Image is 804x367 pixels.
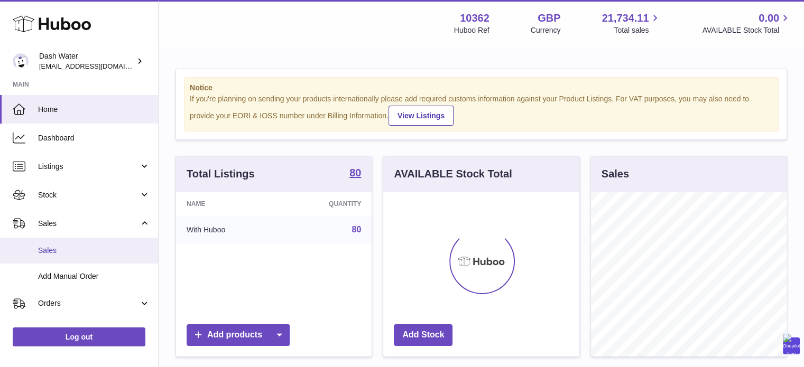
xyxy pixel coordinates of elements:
[394,324,452,346] a: Add Stock
[702,11,791,35] a: 0.00 AVAILABLE Stock Total
[13,53,29,69] img: bea@dash-water.com
[190,83,773,93] strong: Notice
[38,298,139,308] span: Orders
[454,25,489,35] div: Huboo Ref
[460,11,489,25] strong: 10362
[349,167,361,180] a: 80
[602,167,629,181] h3: Sales
[394,167,512,181] h3: AVAILABLE Stock Total
[614,25,661,35] span: Total sales
[13,327,145,346] a: Log out
[190,94,773,126] div: If you're planning on sending your products internationally please add required customs informati...
[38,246,150,256] span: Sales
[176,216,279,243] td: With Huboo
[39,62,155,70] span: [EMAIL_ADDRESS][DOMAIN_NAME]
[176,192,279,216] th: Name
[279,192,372,216] th: Quantity
[38,219,139,229] span: Sales
[349,167,361,178] strong: 80
[38,190,139,200] span: Stock
[187,167,255,181] h3: Total Listings
[702,25,791,35] span: AVAILABLE Stock Total
[389,106,454,126] a: View Listings
[602,11,661,35] a: 21,734.11 Total sales
[38,271,150,281] span: Add Manual Order
[38,162,139,172] span: Listings
[531,25,561,35] div: Currency
[38,105,150,115] span: Home
[352,225,362,234] a: 80
[38,133,150,143] span: Dashboard
[602,11,649,25] span: 21,734.11
[39,51,134,71] div: Dash Water
[538,11,560,25] strong: GBP
[187,324,290,346] a: Add products
[759,11,779,25] span: 0.00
